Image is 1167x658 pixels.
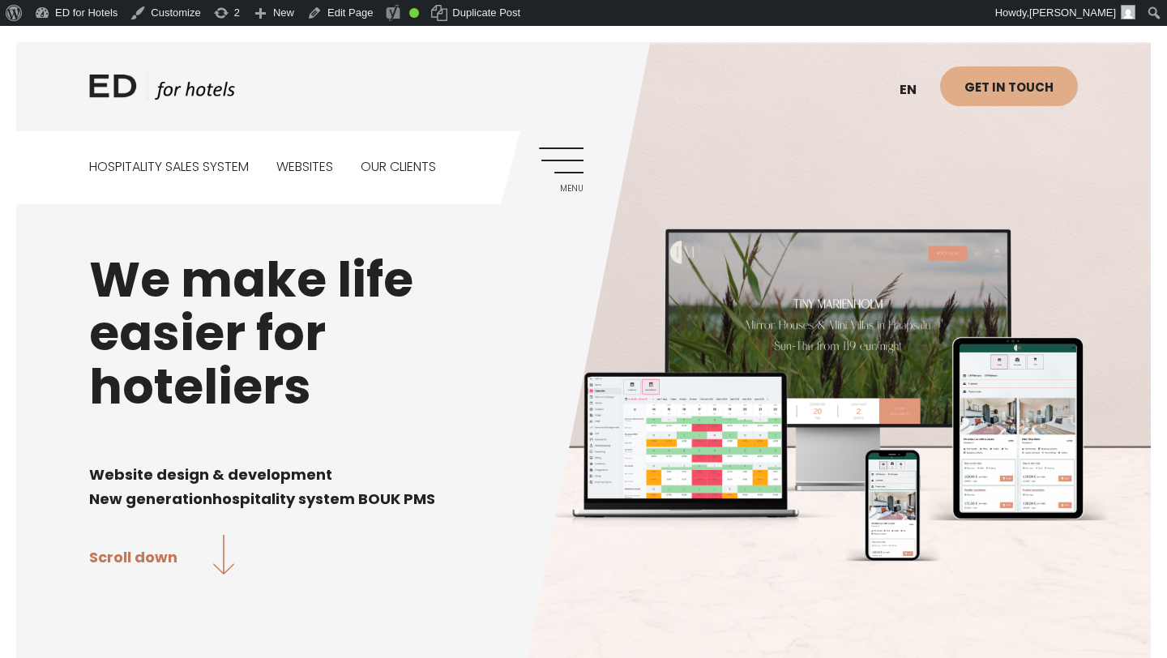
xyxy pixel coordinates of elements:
[89,464,332,509] span: Website design & development New generation
[212,489,435,509] span: hospitality system BOUK PMS
[539,147,583,192] a: Menu
[1029,6,1116,19] span: [PERSON_NAME]
[539,184,583,194] span: Menu
[940,66,1078,106] a: Get in touch
[89,131,249,203] a: Hospitality sales system
[89,253,1078,413] h1: We make life easier for hoteliers
[409,8,419,18] div: Good
[891,70,940,110] a: en
[276,131,333,203] a: Websites
[89,438,1078,511] div: Page 1
[89,70,235,111] a: ED HOTELS
[89,535,234,578] a: Scroll down
[361,131,436,203] a: Our clients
